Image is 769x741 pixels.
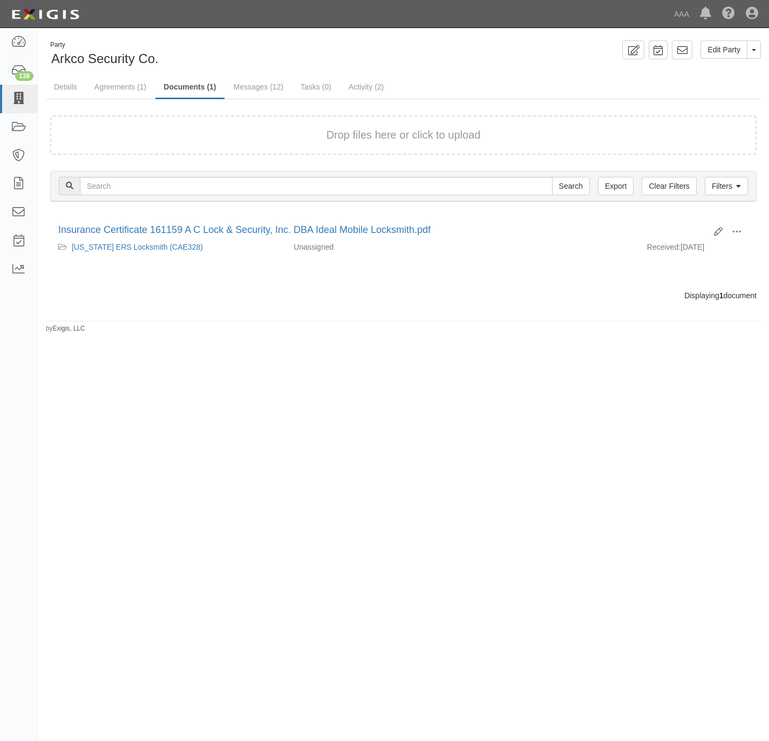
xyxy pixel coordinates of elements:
a: [US_STATE] ERS Locksmith (CAE328) [72,243,203,251]
a: Edit Party [700,40,747,59]
i: Help Center - Complianz [722,8,735,20]
div: Unassigned [285,242,462,252]
div: Insurance Certificate 161159 A C Lock & Security, Inc. DBA Ideal Mobile Locksmith.pdf [58,223,706,237]
a: Messages (12) [226,76,292,98]
div: [DATE] [639,242,757,258]
small: by [46,324,85,333]
img: logo-5460c22ac91f19d4615b14bd174203de0afe785f0fc80cf4dbbc73dc1793850b.png [8,5,83,24]
div: 139 [15,71,33,81]
a: Export [598,177,634,195]
a: Agreements (1) [86,76,154,98]
a: Details [46,76,85,98]
div: California ERS Locksmith (CAE328) [58,242,277,252]
a: Exigis, LLC [53,325,85,332]
a: Tasks (0) [292,76,339,98]
input: Search [80,177,553,195]
div: Displaying document [42,290,765,301]
a: Clear Filters [642,177,696,195]
button: Drop files here or click to upload [326,127,481,143]
b: 1 [719,291,724,300]
a: Insurance Certificate 161159 A C Lock & Security, Inc. DBA Ideal Mobile Locksmith.pdf [58,224,431,235]
p: Received: [647,242,680,252]
a: Activity (2) [341,76,392,98]
div: Arkco Security Co. [46,40,396,68]
input: Search [552,177,590,195]
a: AAA [669,3,695,25]
div: Party [50,40,159,50]
a: Filters [705,177,748,195]
span: Arkco Security Co. [51,51,159,66]
a: Documents (1) [155,76,224,99]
